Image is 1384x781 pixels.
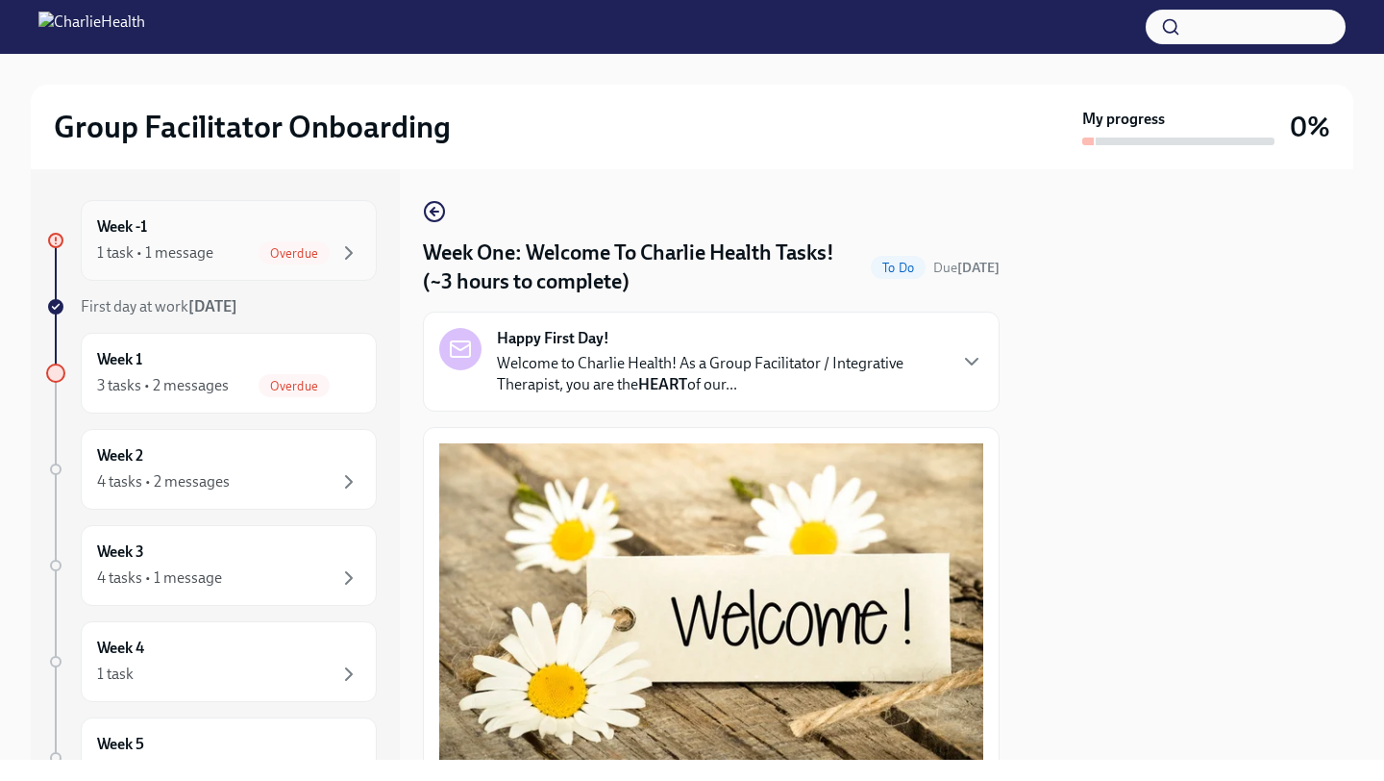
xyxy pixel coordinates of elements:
[497,328,609,349] strong: Happy First Day!
[54,108,451,146] h2: Group Facilitator Onboarding
[423,239,863,296] h4: Week One: Welcome To Charlie Health Tasks! (~3 hours to complete)
[46,621,377,702] a: Week 41 task
[97,567,222,589] div: 4 tasks • 1 message
[97,242,213,264] div: 1 task • 1 message
[957,260,1000,276] strong: [DATE]
[46,429,377,510] a: Week 24 tasks • 2 messages
[1082,109,1165,130] strong: My progress
[933,259,1000,277] span: September 30th, 2025 09:00
[439,443,983,770] button: Zoom image
[46,333,377,414] a: Week 13 tasks • 2 messagesOverdue
[97,471,230,492] div: 4 tasks • 2 messages
[1290,110,1330,144] h3: 0%
[638,375,687,393] strong: HEART
[97,734,144,755] h6: Week 5
[97,664,134,685] div: 1 task
[46,296,377,317] a: First day at work[DATE]
[38,12,145,42] img: CharlieHealth
[871,261,926,275] span: To Do
[97,638,144,659] h6: Week 4
[97,216,147,238] h6: Week -1
[46,200,377,281] a: Week -11 task • 1 messageOverdue
[97,445,143,466] h6: Week 2
[97,375,229,396] div: 3 tasks • 2 messages
[259,246,330,261] span: Overdue
[259,379,330,393] span: Overdue
[46,525,377,606] a: Week 34 tasks • 1 message
[97,349,142,370] h6: Week 1
[497,353,945,395] p: Welcome to Charlie Health! As a Group Facilitator / Integrative Therapist, you are the of our...
[933,260,1000,276] span: Due
[81,297,237,315] span: First day at work
[188,297,237,315] strong: [DATE]
[97,542,144,563] h6: Week 3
